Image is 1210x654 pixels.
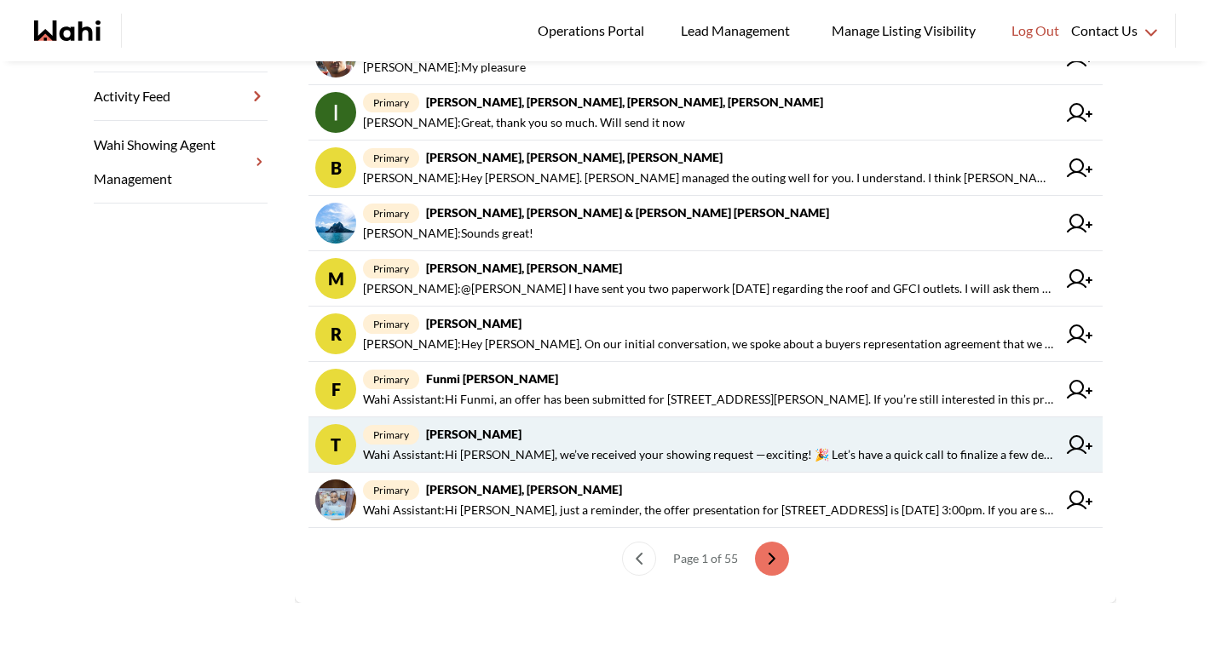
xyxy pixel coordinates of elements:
[34,20,101,41] a: Wahi homepage
[755,542,789,576] button: next page
[363,148,419,168] span: primary
[363,314,419,334] span: primary
[363,168,1057,188] span: [PERSON_NAME] : Hey [PERSON_NAME]. [PERSON_NAME] managed the outing well for you. I understand. I...
[308,307,1103,362] a: Rprimary[PERSON_NAME][PERSON_NAME]:Hey [PERSON_NAME]. On our initial conversation, we spoke about...
[308,85,1103,141] a: primary[PERSON_NAME], [PERSON_NAME], [PERSON_NAME], [PERSON_NAME][PERSON_NAME]:Great, thank you s...
[666,542,745,576] div: Page 1 of 55
[308,473,1103,528] a: primary[PERSON_NAME], [PERSON_NAME]Wahi Assistant:Hi [PERSON_NAME], just a reminder, the offer pr...
[426,95,823,109] strong: [PERSON_NAME], [PERSON_NAME], [PERSON_NAME], [PERSON_NAME]
[363,278,1057,299] span: [PERSON_NAME] : @[PERSON_NAME] I have sent you two paperwork [DATE] regarding the roof and GFCI o...
[426,482,622,496] strong: [PERSON_NAME], [PERSON_NAME]
[363,425,419,445] span: primary
[308,528,1103,589] nav: conversations pagination
[363,389,1057,410] span: Wahi Assistant : Hi Funmi, an offer has been submitted for [STREET_ADDRESS][PERSON_NAME]. If you’...
[315,258,356,299] div: M
[315,92,356,133] img: chat avatar
[308,196,1103,251] a: primary[PERSON_NAME], [PERSON_NAME] & [PERSON_NAME] [PERSON_NAME][PERSON_NAME]:Sounds great!
[363,204,419,223] span: primary
[363,112,685,133] span: [PERSON_NAME] : Great, thank you so much. Will send it now
[308,251,1103,307] a: Mprimary[PERSON_NAME], [PERSON_NAME][PERSON_NAME]:@[PERSON_NAME] I have sent you two paperwork [D...
[94,121,268,204] a: Wahi Showing Agent Management
[363,500,1057,520] span: Wahi Assistant : Hi [PERSON_NAME], just a reminder, the offer presentation for [STREET_ADDRESS] i...
[308,141,1103,196] a: Bprimary[PERSON_NAME], [PERSON_NAME], [PERSON_NAME][PERSON_NAME]:Hey [PERSON_NAME]. [PERSON_NAME]...
[315,203,356,244] img: chat avatar
[1011,20,1059,42] span: Log Out
[315,424,356,465] div: T
[363,370,419,389] span: primary
[538,20,650,42] span: Operations Portal
[426,261,622,275] strong: [PERSON_NAME], [PERSON_NAME]
[308,362,1103,417] a: FprimaryFunmi [PERSON_NAME]Wahi Assistant:Hi Funmi, an offer has been submitted for [STREET_ADDRE...
[363,445,1057,465] span: Wahi Assistant : Hi [PERSON_NAME], we’ve received your showing request —exciting! 🎉 Let’s have a ...
[363,259,419,278] span: primary
[94,72,268,121] a: Activity Feed
[827,20,981,42] span: Manage Listing Visibility
[681,20,796,42] span: Lead Management
[622,542,656,576] button: previous page
[315,313,356,354] div: R
[363,57,526,77] span: [PERSON_NAME] : My pleasure
[426,371,558,386] strong: Funmi [PERSON_NAME]
[315,369,356,410] div: F
[363,223,533,244] span: [PERSON_NAME] : Sounds great!
[426,205,829,220] strong: [PERSON_NAME], [PERSON_NAME] & [PERSON_NAME] [PERSON_NAME]
[363,93,419,112] span: primary
[363,480,419,500] span: primary
[363,334,1057,354] span: [PERSON_NAME] : Hey [PERSON_NAME]. On our initial conversation, we spoke about a buyers represent...
[308,417,1103,473] a: Tprimary[PERSON_NAME]Wahi Assistant:Hi [PERSON_NAME], we’ve received your showing request —exciti...
[315,479,356,520] img: chat avatar
[315,147,356,188] div: B
[426,150,723,164] strong: [PERSON_NAME], [PERSON_NAME], [PERSON_NAME]
[426,427,521,441] strong: [PERSON_NAME]
[426,316,521,330] strong: [PERSON_NAME]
